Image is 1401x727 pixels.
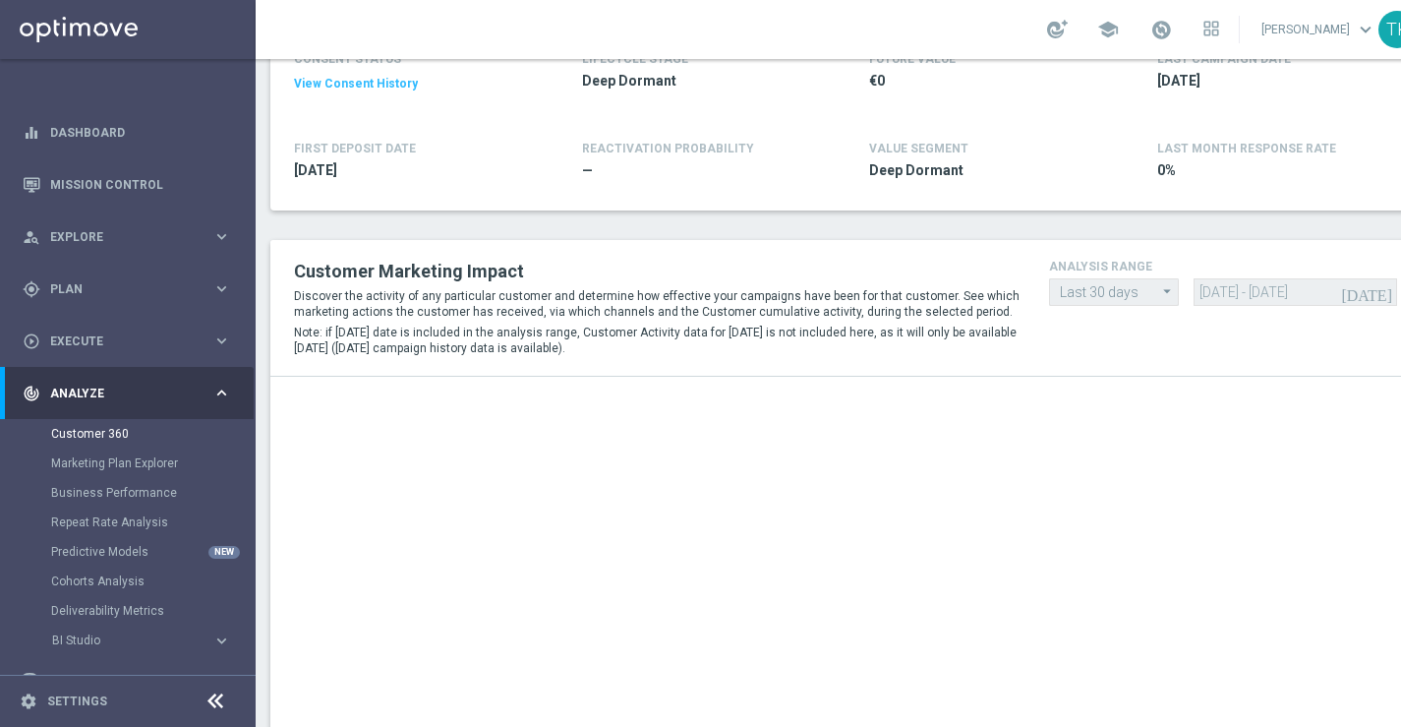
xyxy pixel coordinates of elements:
[294,142,416,155] h4: FIRST DEPOSIT DATE
[294,161,524,180] span: 2022-03-17
[51,633,232,648] button: BI Studio keyboard_arrow_right
[212,279,231,298] i: keyboard_arrow_right
[582,161,812,180] span: —
[22,229,232,245] button: person_search Explore keyboard_arrow_right
[869,161,1099,180] span: Deep Dormant
[23,673,212,691] div: Data Studio
[869,142,968,155] h4: VALUE SEGMENT
[23,385,212,402] div: Analyze
[212,384,231,402] i: keyboard_arrow_right
[20,693,37,710] i: settings
[869,52,956,66] h4: FUTURE VALUE
[51,478,254,508] div: Business Performance
[23,385,40,402] i: track_changes
[50,388,212,399] span: Analyze
[50,231,212,243] span: Explore
[582,72,812,91] span: Deep Dormant
[23,106,231,158] div: Dashboard
[22,674,232,690] button: Data Studio keyboard_arrow_right
[294,260,1020,283] h2: Customer Marketing Impact
[23,228,40,246] i: person_search
[51,449,254,478] div: Marketing Plan Explorer
[1157,72,1387,91] span: 2025-08-19
[1157,52,1291,66] h4: LAST CAMPAIGN DATE
[294,325,1020,356] p: Note: if [DATE] date is included in the analysis range, Customer Activity data for [DATE] is not ...
[294,52,524,66] h4: CONSENT STATUS
[1157,161,1387,180] span: 0%
[23,158,231,211] div: Mission Control
[212,672,231,691] i: keyboard_arrow_right
[1157,142,1336,155] span: LAST MONTH RESPONSE RATE
[51,603,204,619] a: Deliverability Metrics
[50,335,212,347] span: Execute
[51,567,254,596] div: Cohorts Analysis
[51,537,254,567] div: Predictive Models
[51,626,254,655] div: BI Studio
[294,288,1020,320] p: Discover the activity of any particular customer and determine how effective your campaigns have ...
[52,635,212,646] div: BI Studio
[23,228,212,246] div: Explore
[208,546,240,559] div: NEW
[582,142,754,155] span: REACTIVATION PROBABILITY
[51,508,254,537] div: Repeat Rate Analysis
[51,596,254,626] div: Deliverability Metrics
[22,177,232,193] button: Mission Control
[51,515,204,530] a: Repeat Rate Analysis
[1355,19,1376,40] span: keyboard_arrow_down
[1259,15,1378,44] a: [PERSON_NAME]keyboard_arrow_down
[23,124,40,142] i: equalizer
[212,332,231,350] i: keyboard_arrow_right
[51,419,254,449] div: Customer 360
[22,333,232,349] button: play_circle_outline Execute keyboard_arrow_right
[23,280,212,298] div: Plan
[212,227,231,246] i: keyboard_arrow_right
[23,333,40,350] i: play_circle_outline
[51,574,204,589] a: Cohorts Analysis
[294,76,418,92] button: View Consent History
[22,386,232,401] button: track_changes Analyze keyboard_arrow_right
[1158,279,1178,304] i: arrow_drop_down
[51,485,204,501] a: Business Performance
[51,426,204,442] a: Customer 360
[869,72,1099,91] span: €0
[22,125,232,141] button: equalizer Dashboard
[212,632,231,650] i: keyboard_arrow_right
[51,455,204,471] a: Marketing Plan Explorer
[23,280,40,298] i: gps_fixed
[22,281,232,297] button: gps_fixed Plan keyboard_arrow_right
[50,158,231,211] a: Mission Control
[47,696,107,707] a: Settings
[1049,260,1397,273] h4: analysis range
[23,333,212,350] div: Execute
[1097,19,1119,40] span: school
[51,544,204,560] a: Predictive Models
[582,52,688,66] h4: LIFECYCLE STAGE
[50,283,212,295] span: Plan
[52,635,193,646] span: BI Studio
[50,106,231,158] a: Dashboard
